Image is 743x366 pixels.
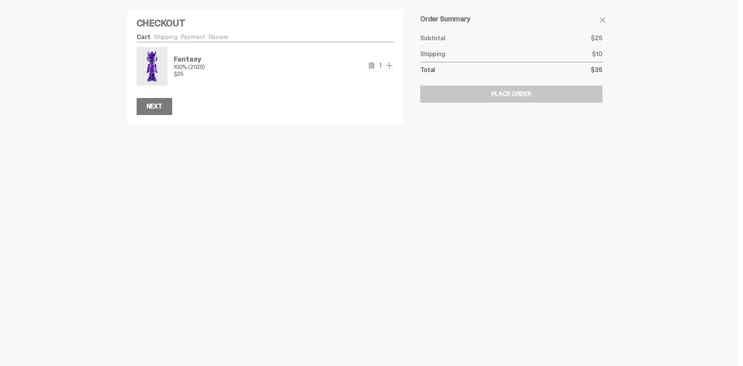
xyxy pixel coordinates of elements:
[591,35,603,41] p: $25
[154,33,178,41] a: Shipping
[137,33,151,41] a: Cart
[420,86,602,103] button: Place Order
[138,48,166,84] img: Fantasy
[137,19,394,28] h4: Checkout
[174,64,205,70] p: 100% (2025)
[420,67,435,73] p: Total
[420,51,445,57] p: Shipping
[385,61,394,70] button: add one
[491,91,531,97] div: Place Order
[420,15,602,22] h5: Order Summary
[376,62,385,69] span: 1
[174,56,205,63] p: Fantasy
[592,51,603,57] p: $10
[174,71,205,77] p: $25
[367,61,376,70] button: remove
[420,35,445,41] p: Subtotal
[591,67,603,73] p: $35
[137,98,172,115] button: Next
[147,103,162,110] div: Next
